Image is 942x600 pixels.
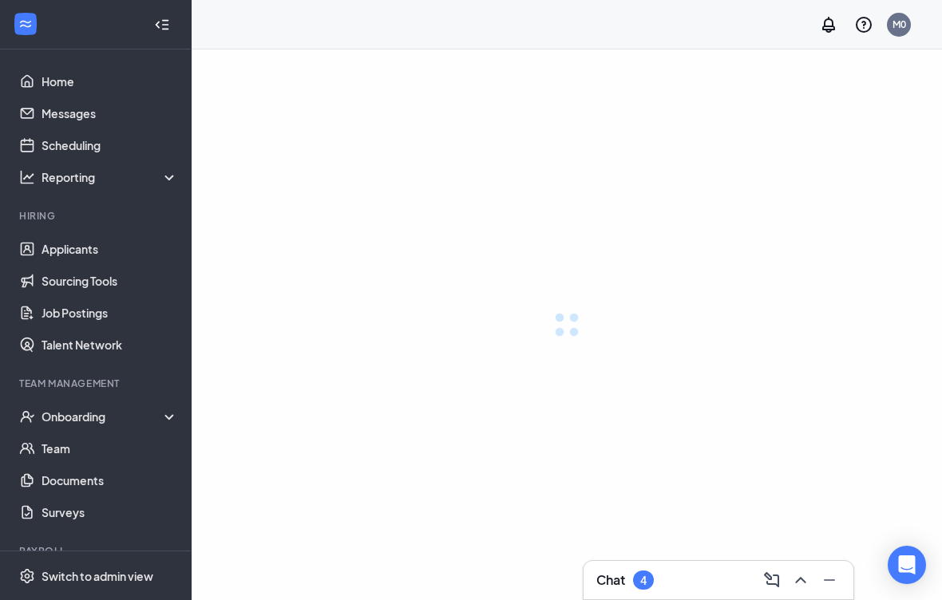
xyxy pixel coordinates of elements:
div: Switch to admin view [42,568,153,584]
svg: ChevronUp [791,570,810,590]
a: Applicants [42,233,178,265]
div: M0 [893,18,906,31]
div: 4 [640,574,647,587]
svg: Notifications [819,15,838,34]
a: Surveys [42,496,178,528]
button: ChevronUp [786,567,812,593]
a: Home [42,65,178,97]
a: Messages [42,97,178,129]
svg: Collapse [154,17,170,33]
h3: Chat [596,571,625,589]
div: Onboarding [42,409,179,424]
button: ComposeMessage [758,567,783,593]
div: Payroll [19,544,175,558]
a: Documents [42,464,178,496]
a: Talent Network [42,329,178,361]
a: Job Postings [42,297,178,329]
a: Team [42,432,178,464]
svg: WorkstreamLogo [18,16,34,32]
svg: QuestionInfo [854,15,873,34]
a: Scheduling [42,129,178,161]
button: Minimize [815,567,841,593]
svg: Analysis [19,169,35,185]
svg: Minimize [820,570,839,590]
div: Hiring [19,209,175,223]
a: Sourcing Tools [42,265,178,297]
svg: Settings [19,568,35,584]
div: Reporting [42,169,179,185]
svg: ComposeMessage [762,570,782,590]
svg: UserCheck [19,409,35,424]
div: Team Management [19,377,175,390]
div: Open Intercom Messenger [888,546,926,584]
